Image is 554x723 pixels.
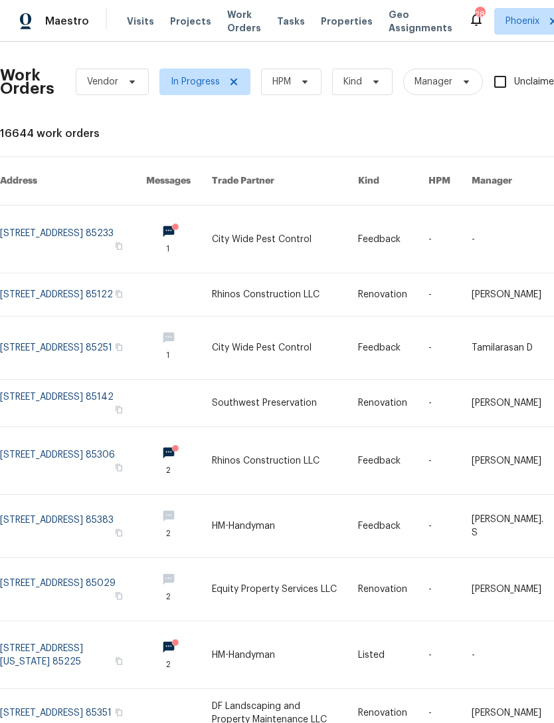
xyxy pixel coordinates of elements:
[45,15,89,28] span: Maestro
[418,495,461,558] td: -
[201,380,347,427] td: Southwest Preservation
[201,495,347,558] td: HM-Handyman
[347,206,418,273] td: Feedback
[475,8,484,21] div: 28
[418,157,461,206] th: HPM
[415,75,452,88] span: Manager
[347,157,418,206] th: Kind
[418,317,461,380] td: -
[347,273,418,317] td: Renovation
[347,317,418,380] td: Feedback
[389,8,452,35] span: Geo Assignments
[201,558,347,621] td: Equity Property Services LLC
[277,17,305,26] span: Tasks
[343,75,362,88] span: Kind
[418,380,461,427] td: -
[321,15,373,28] span: Properties
[506,15,539,28] span: Phoenix
[418,273,461,317] td: -
[87,75,118,88] span: Vendor
[347,558,418,621] td: Renovation
[170,15,211,28] span: Projects
[113,590,125,602] button: Copy Address
[201,317,347,380] td: City Wide Pest Control
[113,527,125,539] button: Copy Address
[136,157,201,206] th: Messages
[113,404,125,416] button: Copy Address
[418,206,461,273] td: -
[418,621,461,689] td: -
[347,621,418,689] td: Listed
[201,157,347,206] th: Trade Partner
[201,427,347,495] td: Rhinos Construction LLC
[171,75,220,88] span: In Progress
[201,273,347,317] td: Rhinos Construction LLC
[201,206,347,273] td: City Wide Pest Control
[113,240,125,252] button: Copy Address
[272,75,291,88] span: HPM
[113,341,125,353] button: Copy Address
[113,462,125,474] button: Copy Address
[347,427,418,495] td: Feedback
[113,288,125,300] button: Copy Address
[201,621,347,689] td: HM-Handyman
[113,655,125,667] button: Copy Address
[347,380,418,427] td: Renovation
[418,558,461,621] td: -
[418,427,461,495] td: -
[127,15,154,28] span: Visits
[347,495,418,558] td: Feedback
[113,706,125,718] button: Copy Address
[227,8,261,35] span: Work Orders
